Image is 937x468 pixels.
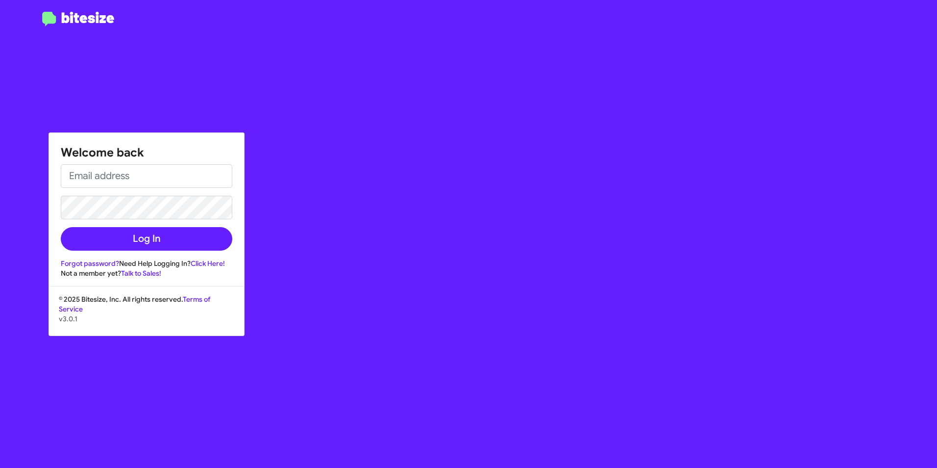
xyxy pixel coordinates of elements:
input: Email address [61,164,232,188]
a: Click Here! [191,259,225,268]
button: Log In [61,227,232,251]
a: Talk to Sales! [121,269,161,278]
a: Forgot password? [61,259,119,268]
a: Terms of Service [59,295,210,313]
p: v3.0.1 [59,314,234,324]
div: © 2025 Bitesize, Inc. All rights reserved. [49,294,244,336]
div: Need Help Logging In? [61,259,232,268]
h1: Welcome back [61,145,232,160]
div: Not a member yet? [61,268,232,278]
